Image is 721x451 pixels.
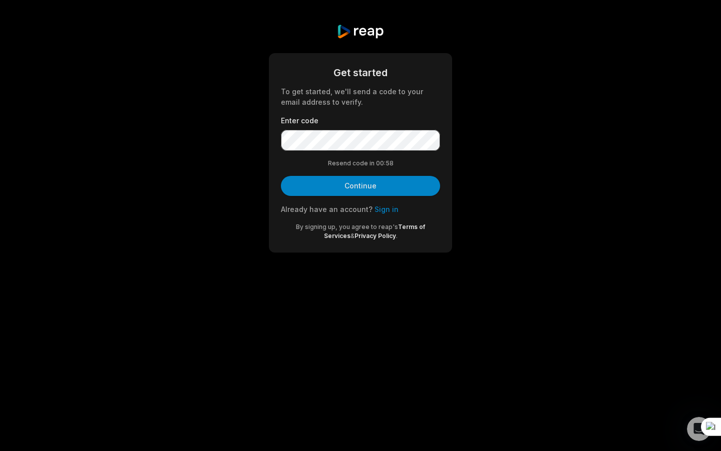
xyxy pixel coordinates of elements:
[281,65,440,80] div: Get started
[350,232,354,240] span: &
[324,223,426,240] a: Terms of Services
[375,205,399,213] a: Sign in
[296,223,398,231] span: By signing up, you agree to reap's
[687,417,711,441] iframe: Intercom live chat
[281,86,440,107] div: To get started, we'll send a code to your email address to verify.
[386,159,394,168] span: 58
[281,205,373,213] span: Already have an account?
[281,159,440,168] div: Resend code in 00:
[336,24,384,39] img: reap
[281,115,440,126] label: Enter code
[396,232,398,240] span: .
[281,176,440,196] button: Continue
[354,232,396,240] a: Privacy Policy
